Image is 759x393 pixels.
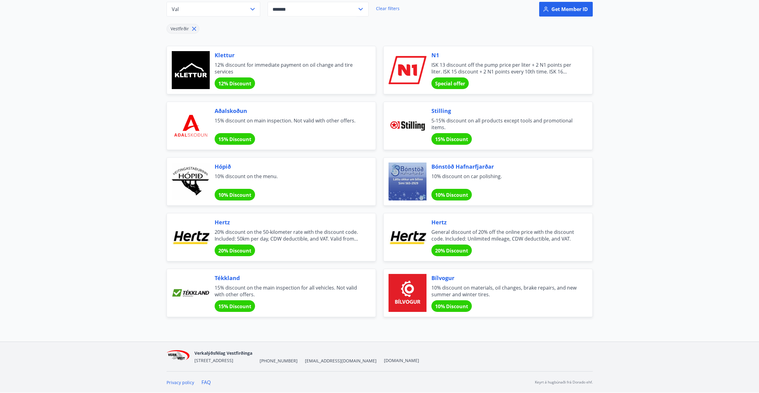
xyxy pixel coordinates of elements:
[431,284,578,298] span: 10% discount on materials, oil changes, brake repairs, and new summer and winter tires.
[305,358,377,364] span: [EMAIL_ADDRESS][DOMAIN_NAME]
[260,358,298,364] span: [PHONE_NUMBER]
[431,51,578,59] span: N1
[535,380,593,385] p: Keyrt á hugbúnaði frá Dorado ehf.
[167,380,194,385] a: Privacy policy
[431,163,578,170] span: Bónstöð Hafnarfjarðar
[435,247,468,254] span: 20% Discount
[431,229,578,242] span: General discount of 20% off the online price with the discount code. Included: Unlimited mileage,...
[215,274,361,282] span: Tékkland
[539,2,593,17] button: Get member ID
[215,163,361,170] span: Hópið
[215,51,361,59] span: Klettur
[167,350,190,363] img: jihgzMk4dcgjRAW2aMgpbAqQEG7LZi0j9dOLAUvz.png
[431,218,578,226] span: Hertz
[194,357,233,363] span: [STREET_ADDRESS]
[167,24,199,34] div: Vestfirðir
[215,229,361,242] span: 20% discount on the 50-kilometer rate with the discount code. Included: 50km per day, CDW deducti...
[215,218,361,226] span: Hertz
[215,62,361,75] span: 12% discount for immediate payment on oil change and tire services
[435,192,468,198] span: 10% Discount
[215,107,361,115] span: Aðalskoðun
[435,136,468,143] span: 15% Discount
[431,62,578,75] span: ISK 13 discount off the pump price per liter + 2 N1 points per liter. ISK 15 discount + 2 N1 poin...
[431,117,578,131] span: 5-15% discount on all products except tools and promotional items.
[167,2,260,17] button: Val
[215,173,361,186] span: 10% discount on the menu.
[194,350,252,356] span: Verkalýðsfélag Vestfirðinga
[215,117,361,131] span: 15% discount on main inspection. Not valid with other offers.
[431,173,578,186] span: 10% discount on car polishing.
[218,136,251,143] span: 15% Discount
[376,2,400,15] a: Clear filters
[435,80,465,87] span: Special offer
[172,6,179,13] span: Val
[218,192,251,198] span: 10% Discount
[435,303,468,310] span: 10% Discount
[384,357,419,363] a: [DOMAIN_NAME]
[218,247,251,254] span: 20% Discount
[201,379,211,386] a: FAQ
[218,80,251,87] span: 12% Discount
[431,107,578,115] span: Stilling
[171,26,189,32] span: Vestfirðir
[218,303,251,310] span: 15% Discount
[215,284,361,298] span: 15% discount on the main inspection for all vehicles. Not valid with other offers.
[431,274,578,282] span: Bílvogur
